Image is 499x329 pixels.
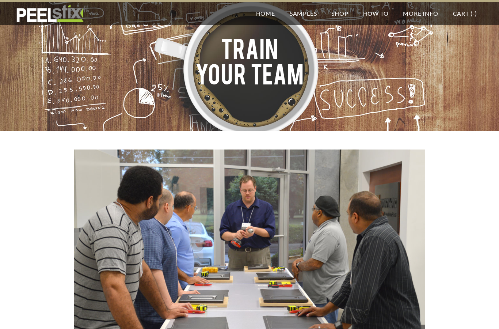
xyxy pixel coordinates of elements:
span: - [472,10,475,17]
a: Samples [282,2,324,25]
a: How To [356,2,396,25]
a: More Info [396,2,445,25]
a: Home [249,2,282,25]
h2: TrAin your ​team [74,35,425,97]
a: Shop [324,2,355,25]
a: Cart (-) [446,2,484,25]
img: REFACE SUPPLIES [15,4,85,23]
